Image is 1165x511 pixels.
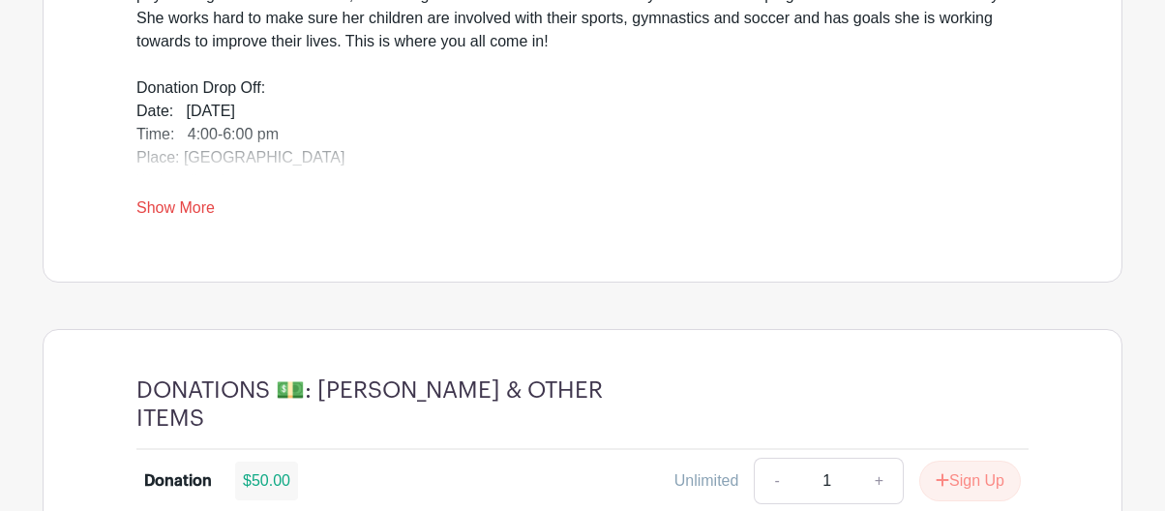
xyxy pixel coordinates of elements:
a: - [754,458,798,504]
div: $50.00 [235,462,298,500]
div: Donation [144,469,212,493]
button: Sign Up [919,461,1021,501]
h4: DONATIONS 💵: [PERSON_NAME] & OTHER ITEMS [136,376,669,433]
a: Show More [136,199,215,224]
div: Unlimited [674,469,739,493]
a: + [855,458,904,504]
